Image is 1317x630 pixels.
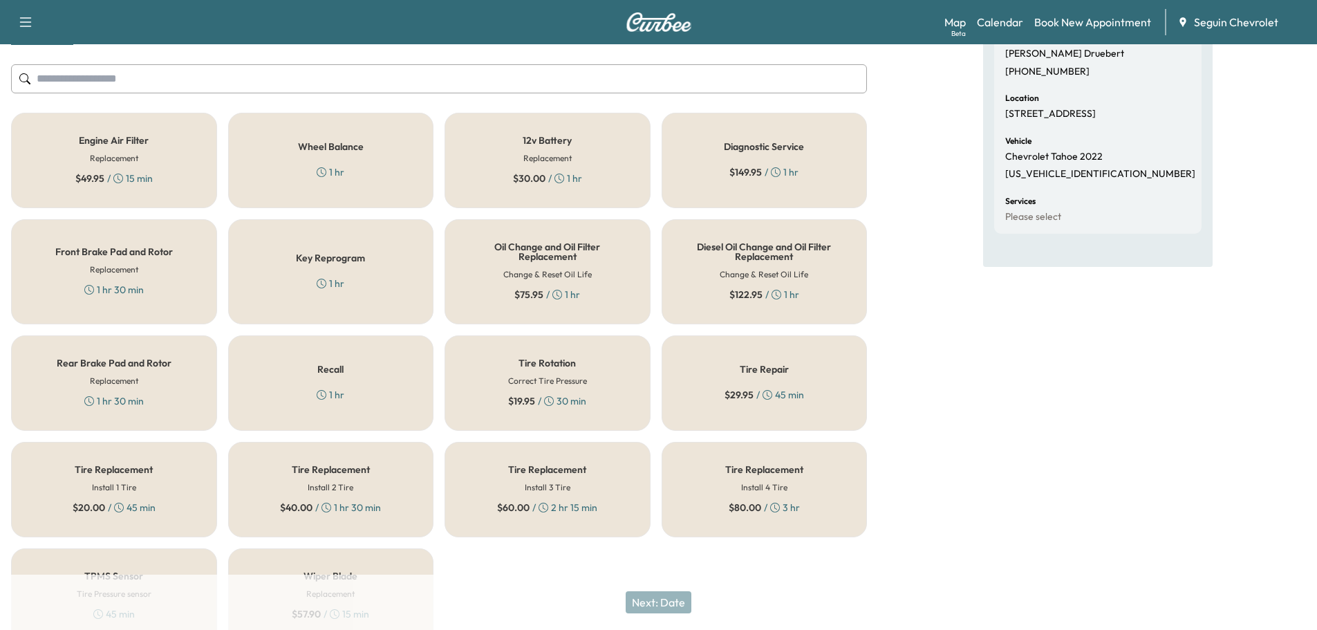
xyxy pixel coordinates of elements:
[84,571,143,581] h5: TPMS Sensor
[1034,14,1151,30] a: Book New Appointment
[90,152,138,165] h6: Replacement
[951,28,966,39] div: Beta
[1005,168,1195,180] p: [US_VEHICLE_IDENTIFICATION_NUMBER]
[1005,137,1031,145] h6: Vehicle
[317,165,344,179] div: 1 hr
[55,247,173,257] h5: Front Brake Pad and Rotor
[308,481,353,494] h6: Install 2 Tire
[296,253,365,263] h5: Key Reprogram
[514,288,580,302] div: / 1 hr
[1005,48,1124,60] p: [PERSON_NAME] Druebert
[626,12,692,32] img: Curbee Logo
[514,288,543,302] span: $ 75.95
[729,288,763,302] span: $ 122.95
[303,571,357,581] h5: Wiper Blade
[90,375,138,387] h6: Replacement
[75,465,153,474] h5: Tire Replacement
[1194,14,1278,30] span: Seguin Chevrolet
[977,14,1023,30] a: Calendar
[729,288,799,302] div: / 1 hr
[84,283,144,297] div: 1 hr 30 min
[1005,94,1039,102] h6: Location
[513,172,545,185] span: $ 30.00
[684,242,845,261] h5: Diesel Oil Change and Oil Filter Replacement
[1005,108,1096,120] p: [STREET_ADDRESS]
[497,501,597,515] div: / 2 hr 15 min
[73,501,105,515] span: $ 20.00
[90,263,138,276] h6: Replacement
[503,268,592,281] h6: Change & Reset Oil Life
[513,172,582,185] div: / 1 hr
[725,388,804,402] div: / 45 min
[729,501,761,515] span: $ 80.00
[508,375,587,387] h6: Correct Tire Pressure
[519,358,576,368] h5: Tire Rotation
[298,142,364,151] h5: Wheel Balance
[729,165,798,179] div: / 1 hr
[79,136,149,145] h5: Engine Air Filter
[317,388,344,402] div: 1 hr
[508,465,586,474] h5: Tire Replacement
[73,501,156,515] div: / 45 min
[1005,151,1103,163] p: Chevrolet Tahoe 2022
[92,481,136,494] h6: Install 1 Tire
[523,152,572,165] h6: Replacement
[944,14,966,30] a: MapBeta
[725,388,754,402] span: $ 29.95
[280,501,381,515] div: / 1 hr 30 min
[523,136,572,145] h5: 12v Battery
[1005,197,1036,205] h6: Services
[508,394,586,408] div: / 30 min
[725,465,803,474] h5: Tire Replacement
[741,481,787,494] h6: Install 4 Tire
[1005,211,1061,223] p: Please select
[1005,66,1090,78] p: [PHONE_NUMBER]
[75,172,153,185] div: / 15 min
[724,142,804,151] h5: Diagnostic Service
[497,501,530,515] span: $ 60.00
[740,364,789,374] h5: Tire Repair
[57,358,171,368] h5: Rear Brake Pad and Rotor
[508,394,535,408] span: $ 19.95
[525,481,570,494] h6: Install 3 Tire
[317,364,344,374] h5: Recall
[317,277,344,290] div: 1 hr
[75,172,104,185] span: $ 49.95
[84,394,144,408] div: 1 hr 30 min
[467,242,628,261] h5: Oil Change and Oil Filter Replacement
[729,165,762,179] span: $ 149.95
[280,501,312,515] span: $ 40.00
[729,501,800,515] div: / 3 hr
[720,268,808,281] h6: Change & Reset Oil Life
[292,465,370,474] h5: Tire Replacement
